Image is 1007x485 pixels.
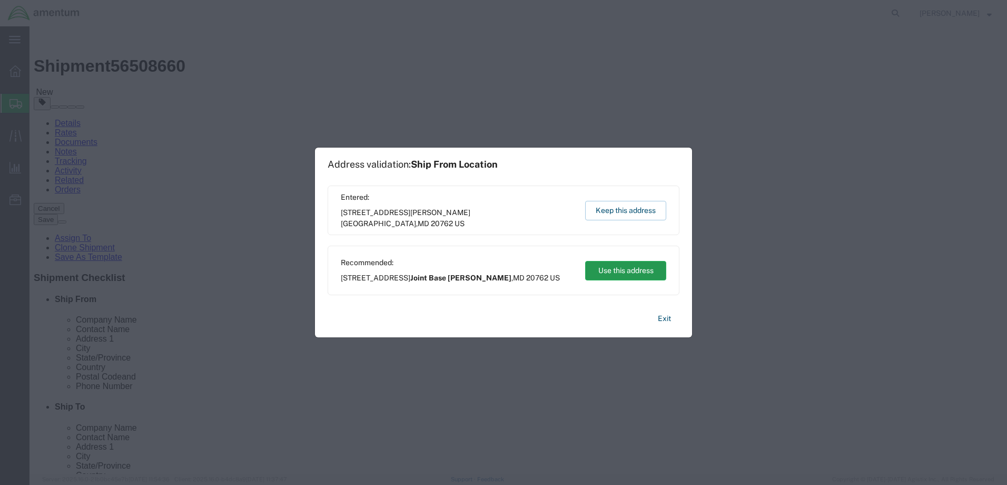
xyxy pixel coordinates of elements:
[649,309,679,328] button: Exit
[341,208,470,228] span: [PERSON_NAME][GEOGRAPHIC_DATA]
[585,201,666,220] button: Keep this address
[431,219,453,228] span: 20762
[455,219,465,228] span: US
[550,274,560,282] span: US
[585,261,666,280] button: Use this address
[341,273,560,284] span: [STREET_ADDRESS] ,
[526,274,548,282] span: 20762
[410,274,511,282] span: Joint Base [PERSON_NAME]
[341,192,575,203] span: Entered:
[328,159,498,170] h1: Address validation:
[341,207,575,229] span: [STREET_ADDRESS] ,
[513,274,525,282] span: MD
[341,257,560,268] span: Recommended:
[418,219,429,228] span: MD
[411,159,498,170] span: Ship From Location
